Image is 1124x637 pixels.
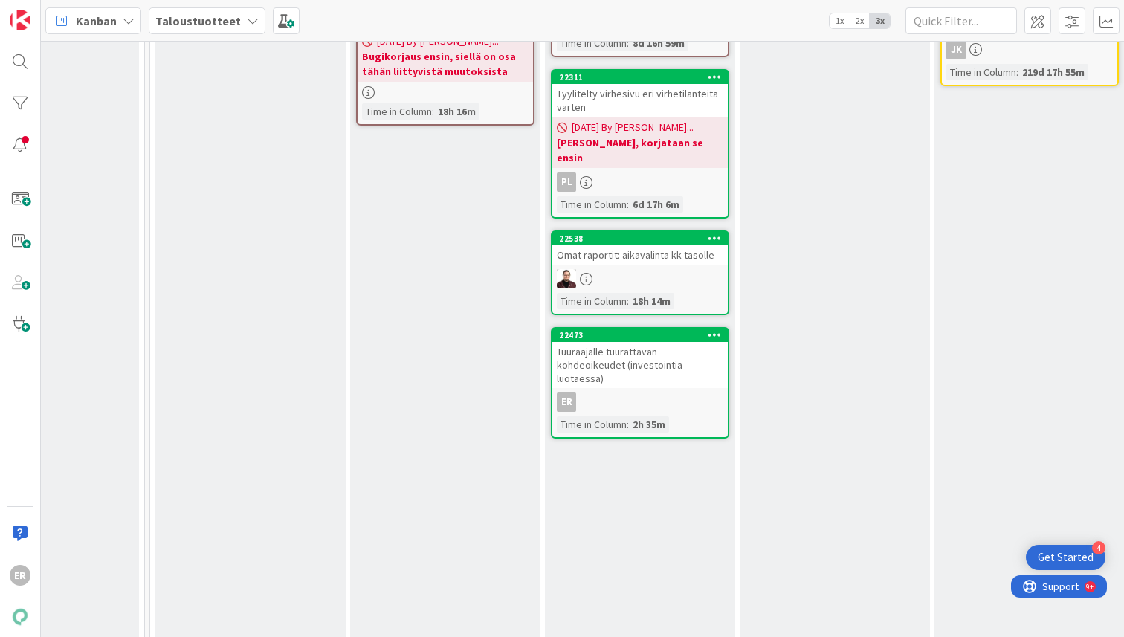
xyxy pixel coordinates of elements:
[1016,64,1018,80] span: :
[552,232,728,265] div: 22538Omat raportit: aikavalinta kk-tasolle
[552,245,728,265] div: Omat raportit: aikavalinta kk-tasolle
[627,293,629,309] span: :
[557,416,627,433] div: Time in Column
[557,135,723,165] b: [PERSON_NAME], korjataan se ensin
[551,230,729,315] a: 22538Omat raportit: aikavalinta kk-tasolleAATime in Column:18h 14m
[850,13,870,28] span: 2x
[551,69,729,219] a: 22311Tyylitelty virhesivu eri virhetilanteita varten[DATE] By [PERSON_NAME]...[PERSON_NAME], korj...
[629,293,674,309] div: 18h 14m
[552,392,728,412] div: ER
[942,40,1117,59] div: JK
[830,13,850,28] span: 1x
[557,35,627,51] div: Time in Column
[31,2,68,20] span: Support
[559,72,728,83] div: 22311
[434,103,479,120] div: 18h 16m
[552,84,728,117] div: Tyylitelty virhesivu eri virhetilanteita varten
[362,103,432,120] div: Time in Column
[557,392,576,412] div: ER
[629,416,669,433] div: 2h 35m
[1026,545,1105,570] div: Open Get Started checklist, remaining modules: 4
[629,196,683,213] div: 6d 17h 6m
[629,35,688,51] div: 8d 16h 59m
[557,269,576,288] img: AA
[1038,550,1094,565] div: Get Started
[627,416,629,433] span: :
[557,293,627,309] div: Time in Column
[75,6,83,18] div: 9+
[10,565,30,586] div: ER
[557,172,576,192] div: PL
[362,49,529,79] b: Bugikorjaus ensin, siellä on osa tähän liittyvistä muutoksista
[946,40,966,59] div: JK
[572,120,694,135] span: [DATE] By [PERSON_NAME]...
[627,196,629,213] span: :
[552,172,728,192] div: PL
[559,233,728,244] div: 22538
[10,10,30,30] img: Visit kanbanzone.com
[1018,64,1088,80] div: 219d 17h 55m
[552,329,728,388] div: 22473Tuuraajalle tuurattavan kohdeoikeudet (investointia luotaessa)
[552,232,728,245] div: 22538
[552,71,728,84] div: 22311
[432,103,434,120] span: :
[552,342,728,388] div: Tuuraajalle tuurattavan kohdeoikeudet (investointia luotaessa)
[552,329,728,342] div: 22473
[627,35,629,51] span: :
[10,607,30,627] img: avatar
[1092,541,1105,554] div: 4
[551,327,729,439] a: 22473Tuuraajalle tuurattavan kohdeoikeudet (investointia luotaessa)ERTime in Column:2h 35m
[155,13,241,28] b: Taloustuotteet
[76,12,117,30] span: Kanban
[946,64,1016,80] div: Time in Column
[552,269,728,288] div: AA
[559,330,728,340] div: 22473
[377,33,499,49] span: [DATE] By [PERSON_NAME]...
[870,13,890,28] span: 3x
[557,196,627,213] div: Time in Column
[905,7,1017,34] input: Quick Filter...
[552,71,728,117] div: 22311Tyylitelty virhesivu eri virhetilanteita varten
